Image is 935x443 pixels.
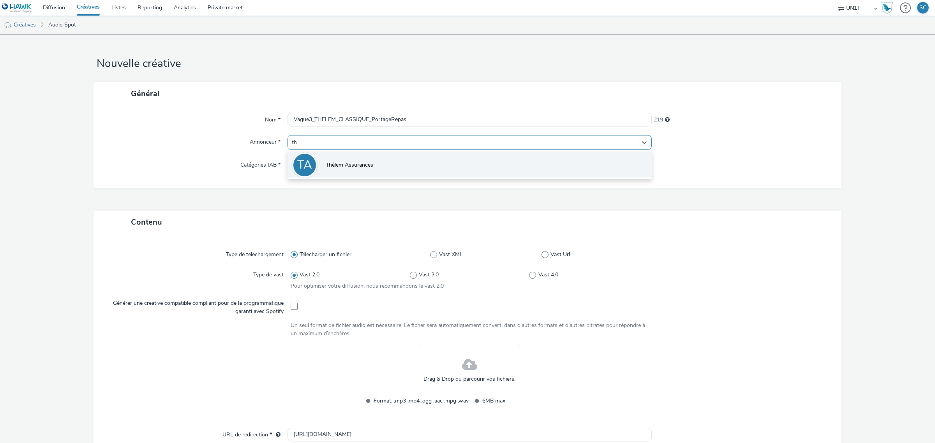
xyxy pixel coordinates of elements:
label: Type de téléchargement [223,248,287,258]
div: L'URL de redirection sera utilisée comme URL de validation avec certains SSP et ce sera l'URL de ... [272,431,280,439]
span: Vast 3.0 [419,271,439,279]
span: Contenu [131,217,162,227]
span: Général [131,88,159,99]
label: Générer une creative compatible compliant pour de la programmatique garanti avec Spotify [108,296,287,315]
div: SC [919,2,926,14]
span: Pour optimiser votre diffusion, nous recommandons le vast 2.0 [291,282,444,290]
span: Vast 2.0 [300,271,319,279]
img: Hawk Academy [881,2,893,14]
span: Format: .mp3 .mp4 .ogg .aac .mpg .wav [374,396,469,405]
input: url... [288,428,652,441]
a: Audio Spot [44,16,80,34]
div: TA [297,154,312,176]
span: Drag & Drop ou parcourir vos fichiers. [423,375,515,383]
span: Thélem Assurances [326,161,373,169]
div: Un seul format de fichier audio est nécessaire. Le ficher sera automatiquement converti dans d'au... [291,322,649,338]
span: Vast 4.0 [538,271,558,279]
span: 219 [654,116,663,124]
span: Vast XML [439,251,463,258]
span: 6MB max [482,396,577,405]
h1: Nouvelle créative [93,56,841,71]
label: Annonceur * [247,135,284,146]
img: audio [4,21,12,29]
span: Télécharger un fichier [300,251,351,258]
span: Vast Url [550,251,570,258]
div: 255 caractères maximum [665,116,670,124]
input: Nom [288,113,652,127]
label: Type de vast [250,268,287,279]
img: undefined Logo [2,3,32,13]
a: Hawk Academy [881,2,896,14]
label: URL de redirection * [219,428,284,439]
label: Nom * [262,113,284,124]
label: Catégories IAB * [237,158,284,169]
